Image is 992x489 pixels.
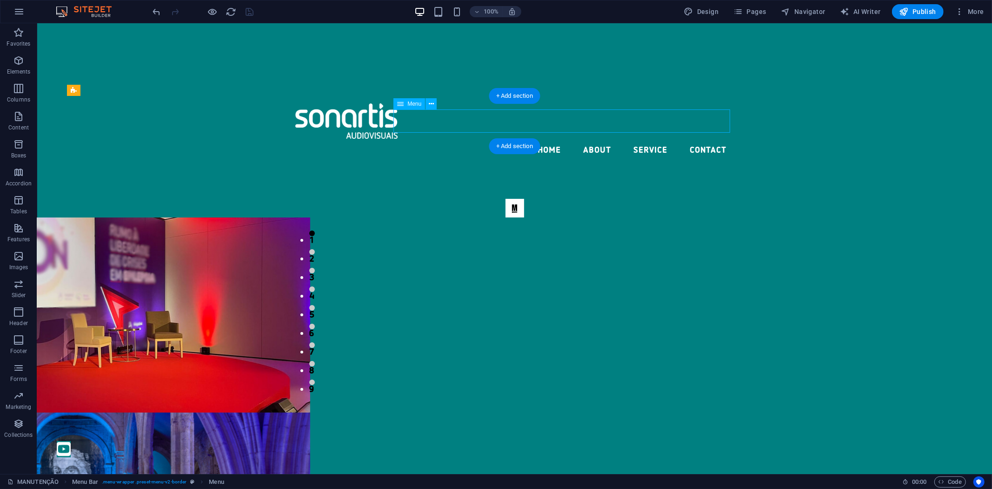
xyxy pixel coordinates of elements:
[152,7,162,17] i: Undo: Change width (Ctrl+Z)
[272,263,278,269] button: 4
[9,264,28,271] p: Images
[899,7,936,16] span: Publish
[10,375,27,383] p: Forms
[919,478,920,485] span: :
[6,180,32,187] p: Accordion
[209,476,224,488] span: Click to select. Double-click to edit
[102,476,186,488] span: . menu-wrapper .preset-menu-v2-border
[470,6,503,17] button: 100%
[53,6,123,17] img: Editor Logo
[778,4,829,19] button: Navigator
[902,476,927,488] h6: Session time
[151,6,162,17] button: undo
[272,226,278,231] button: 2
[226,7,237,17] i: Reload page
[7,96,30,103] p: Columns
[680,4,723,19] div: Design (Ctrl+Alt+Y)
[934,476,966,488] button: Code
[10,347,27,355] p: Footer
[912,476,926,488] span: 00 00
[11,152,27,159] p: Boxes
[840,7,881,16] span: AI Writer
[489,88,540,104] div: + Add section
[484,6,499,17] h6: 100%
[7,68,31,75] p: Elements
[939,476,962,488] span: Code
[781,7,826,16] span: Navigator
[508,7,516,16] i: On resize automatically adjust zoom level to fit chosen device.
[251,146,705,392] div: Image Slider
[72,476,224,488] nav: breadcrumb
[489,138,540,154] div: + Add section
[951,4,988,19] button: More
[973,476,985,488] button: Usercentrics
[207,6,218,17] button: Click here to leave preview mode and continue editing
[272,338,278,343] button: 8
[680,4,723,19] button: Design
[7,40,30,48] p: Favorites
[407,101,421,107] span: Menu
[8,124,29,131] p: Content
[272,282,278,287] button: 5
[272,244,278,250] button: 3
[272,356,278,362] button: 9
[226,6,237,17] button: reload
[10,208,27,215] p: Tables
[892,4,944,19] button: Publish
[190,479,194,484] i: This element is a customizable preset
[6,403,31,411] p: Marketing
[12,292,26,299] p: Slider
[9,319,28,327] p: Header
[272,207,278,213] button: 1
[684,7,719,16] span: Design
[955,7,984,16] span: More
[272,319,278,325] button: 7
[733,7,766,16] span: Pages
[730,4,770,19] button: Pages
[7,236,30,243] p: Features
[4,431,33,439] p: Collections
[72,476,98,488] span: Click to select. Double-click to edit
[837,4,885,19] button: AI Writer
[7,476,59,488] a: Click to cancel selection. Double-click to open Pages
[272,300,278,306] button: 6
